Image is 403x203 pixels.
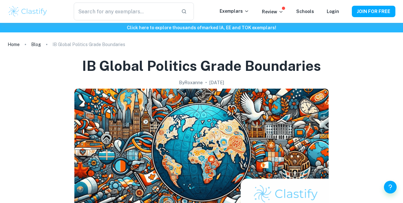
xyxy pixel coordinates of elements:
[205,79,207,86] p: •
[8,5,48,18] img: Clastify logo
[8,40,20,49] a: Home
[31,40,41,49] a: Blog
[179,79,203,86] h2: By Roxanne
[52,41,125,48] p: IB Global Politics Grade Boundaries
[262,8,283,15] p: Review
[1,24,402,31] h6: Click here to explore thousands of marked IA, EE and TOK exemplars !
[74,3,176,20] input: Search for any exemplars...
[384,181,397,193] button: Help and Feedback
[82,57,321,75] h1: IB Global Politics Grade Boundaries
[220,8,249,15] p: Exemplars
[352,6,395,17] button: JOIN FOR FREE
[327,9,339,14] a: Login
[296,9,314,14] a: Schools
[209,79,224,86] h2: [DATE]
